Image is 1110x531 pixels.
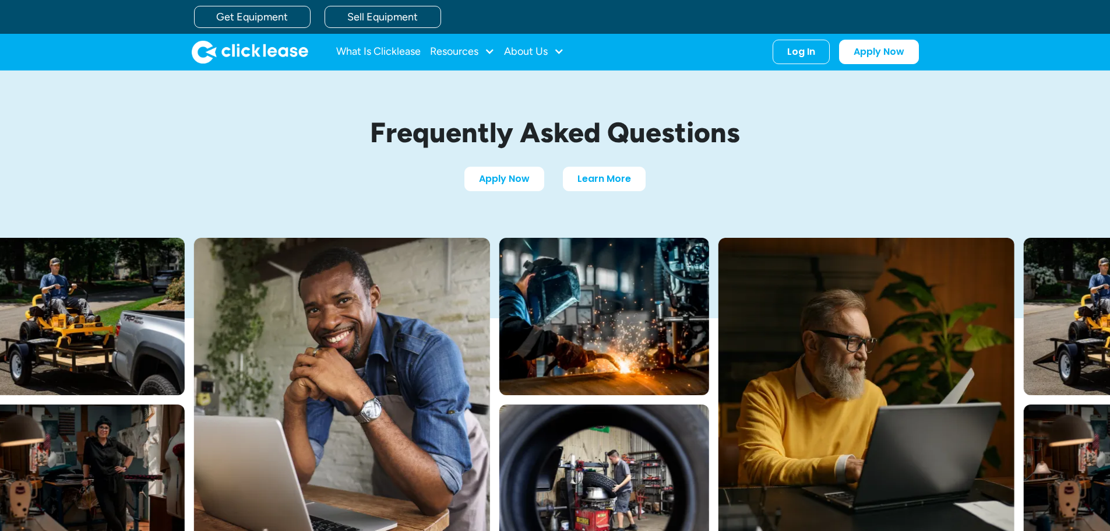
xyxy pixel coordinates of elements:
div: Resources [430,40,495,64]
a: Sell Equipment [325,6,441,28]
a: Get Equipment [194,6,311,28]
a: What Is Clicklease [336,40,421,64]
img: Clicklease logo [192,40,308,64]
div: Log In [787,46,815,58]
h1: Frequently Asked Questions [281,117,829,148]
a: Learn More [563,167,646,191]
a: Apply Now [464,167,544,191]
a: Apply Now [839,40,919,64]
img: A welder in a large mask working on a large pipe [499,238,709,395]
div: About Us [504,40,564,64]
a: home [192,40,308,64]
